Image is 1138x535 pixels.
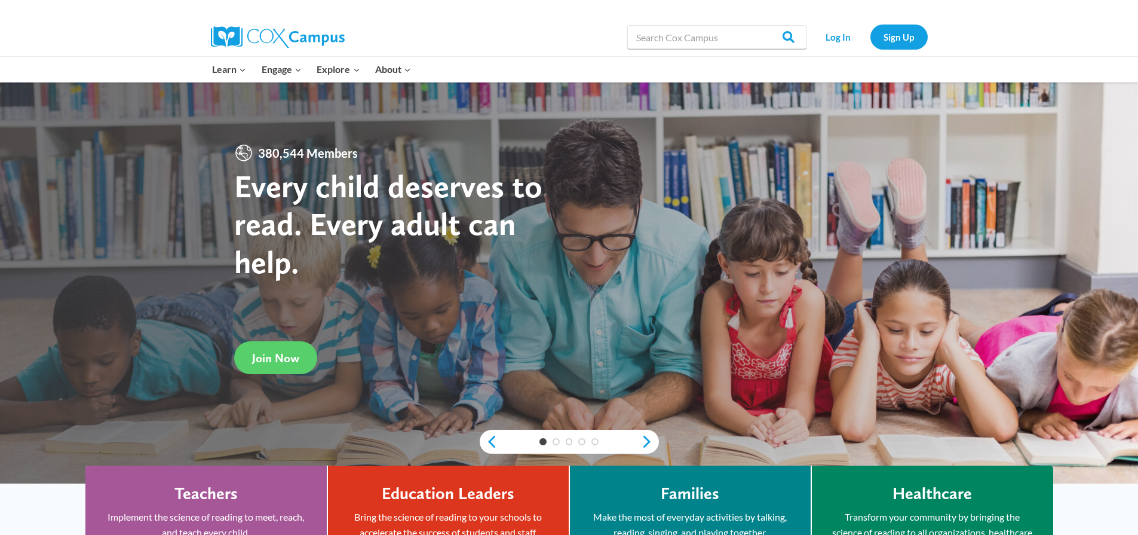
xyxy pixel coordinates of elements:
[252,351,299,365] span: Join Now
[211,26,345,48] img: Cox Campus
[382,484,514,504] h4: Education Leaders
[253,143,363,163] span: 380,544 Members
[480,430,659,454] div: content slider buttons
[539,438,547,445] a: 1
[812,25,928,49] nav: Secondary Navigation
[174,484,238,504] h4: Teachers
[892,484,972,504] h4: Healthcare
[591,438,599,445] a: 5
[234,167,542,281] strong: Every child deserves to read. Every adult can help.
[262,62,302,77] span: Engage
[578,438,585,445] a: 4
[812,25,864,49] a: Log In
[212,62,246,77] span: Learn
[661,484,719,504] h4: Families
[566,438,573,445] a: 3
[234,341,317,374] a: Join Now
[205,57,419,82] nav: Primary Navigation
[317,62,360,77] span: Explore
[553,438,560,445] a: 2
[627,25,806,49] input: Search Cox Campus
[870,25,928,49] a: Sign Up
[480,435,498,449] a: previous
[641,435,659,449] a: next
[375,62,411,77] span: About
